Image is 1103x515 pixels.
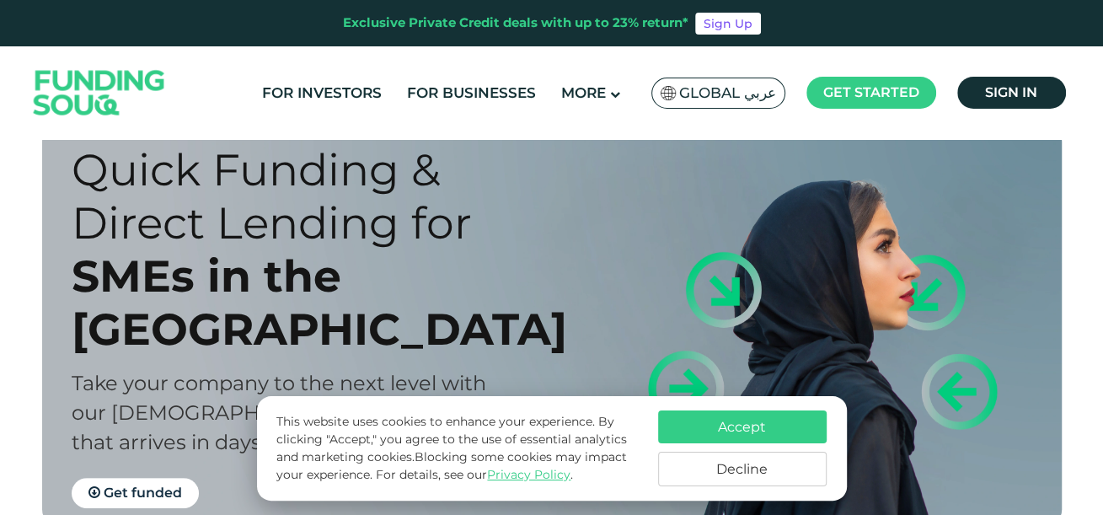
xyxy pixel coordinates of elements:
span: Get funded [104,485,182,501]
div: Quick Funding & Direct Lending for [72,143,581,249]
a: For Investors [258,79,386,107]
span: More [561,84,606,101]
span: Get started [823,84,919,100]
a: Sign Up [695,13,761,35]
span: For details, see our . [376,467,573,482]
p: This website uses cookies to enhance your experience. By clicking "Accept," you agree to the use ... [276,413,640,484]
button: Accept [658,410,827,443]
img: Logo [17,51,182,136]
img: SA Flag [661,86,676,100]
a: Get funded [72,478,199,508]
span: Global عربي [679,83,776,103]
button: Decline [658,452,827,486]
a: Privacy Policy [487,467,570,482]
div: SMEs in the [GEOGRAPHIC_DATA] [72,249,581,356]
div: Exclusive Private Credit deals with up to 23% return* [343,13,688,33]
span: Take your company to the next level with our [DEMOGRAPHIC_DATA]-compliant finance that arrives in... [72,371,545,454]
span: Sign in [985,84,1037,100]
a: Sign in [957,77,1066,109]
a: For Businesses [403,79,540,107]
span: Blocking some cookies may impact your experience. [276,449,627,482]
